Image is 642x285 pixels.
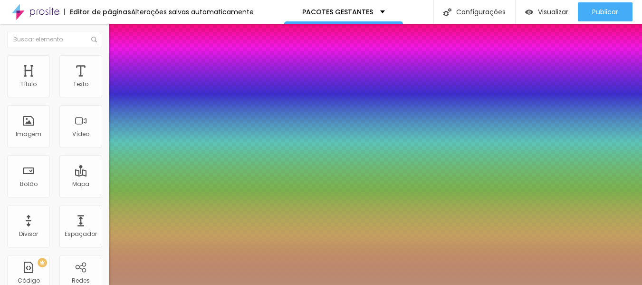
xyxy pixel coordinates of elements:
[131,9,254,15] div: Alterações salvas automaticamente
[72,131,89,138] div: Vídeo
[20,81,37,88] div: Título
[19,231,38,237] div: Divisor
[592,8,618,16] span: Publicar
[91,37,97,42] img: Icone
[302,9,373,15] p: PACOTES GESTANTES
[65,231,97,237] div: Espaçador
[578,2,632,21] button: Publicar
[20,181,38,187] div: Botão
[72,181,89,187] div: Mapa
[73,81,88,88] div: Texto
[64,9,131,15] div: Editor de páginas
[516,2,578,21] button: Visualizar
[538,8,568,16] span: Visualizar
[7,31,102,48] input: Buscar elemento
[443,8,451,16] img: Icone
[525,8,533,16] img: view-1.svg
[16,131,41,138] div: Imagem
